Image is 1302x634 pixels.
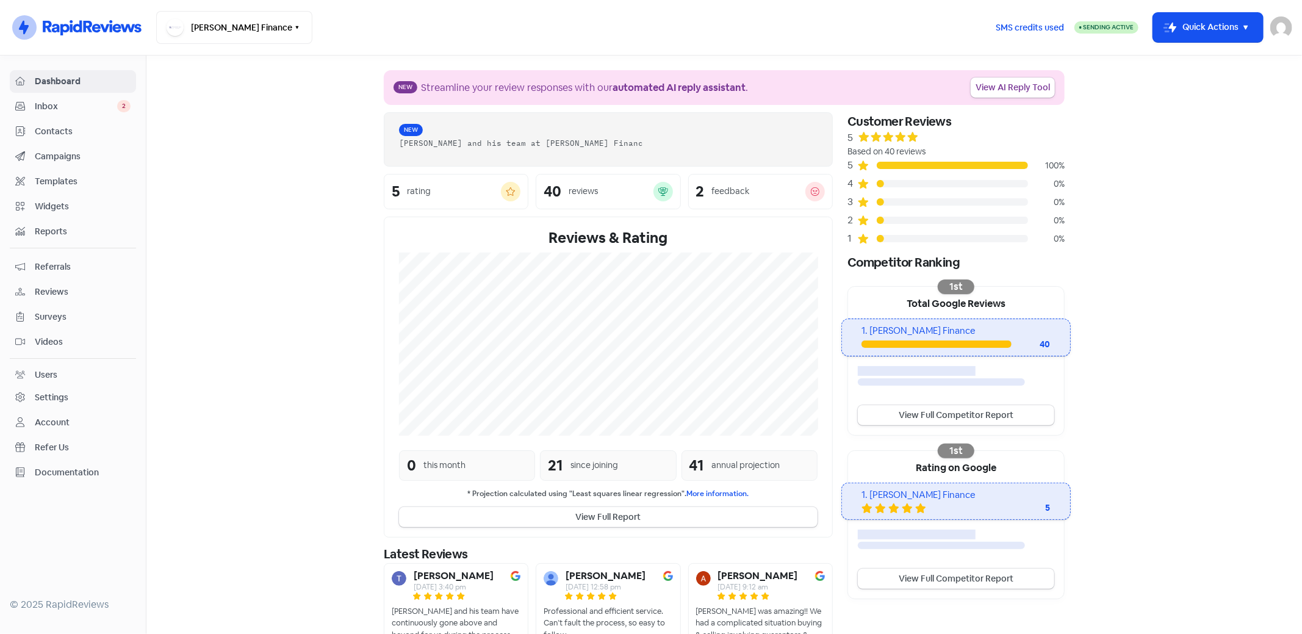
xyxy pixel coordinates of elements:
div: 0% [1028,214,1065,227]
div: Customer Reviews [847,112,1065,131]
span: New [394,81,417,93]
a: Videos [10,331,136,353]
div: Account [35,416,70,429]
span: Documentation [35,466,131,479]
span: Sending Active [1083,23,1134,31]
div: Based on 40 reviews [847,145,1065,158]
span: Widgets [35,200,131,213]
a: Inbox 2 [10,95,136,118]
div: 0% [1028,196,1065,209]
button: View Full Report [399,507,818,527]
b: [PERSON_NAME] [718,571,798,581]
div: 2 [847,213,857,228]
a: View Full Competitor Report [858,569,1054,589]
div: Rating on Google [848,451,1064,483]
a: Settings [10,386,136,409]
span: New [399,124,423,136]
b: automated AI reply assistant [613,81,746,94]
div: annual projection [712,459,780,472]
span: Refer Us [35,441,131,454]
div: 0 [407,455,416,477]
a: Surveys [10,306,136,328]
img: Avatar [392,571,406,586]
div: since joining [570,459,618,472]
div: Reviews & Rating [399,227,818,249]
img: Avatar [544,571,558,586]
div: Total Google Reviews [848,287,1064,319]
div: reviews [569,185,598,198]
a: SMS credits used [985,20,1074,33]
div: rating [407,185,431,198]
a: Referrals [10,256,136,278]
span: 2 [117,100,131,112]
div: © 2025 RapidReviews [10,597,136,612]
div: 5 [847,131,853,145]
div: 40 [1012,338,1051,351]
b: [PERSON_NAME] [566,571,646,581]
span: Reviews [35,286,131,298]
div: 0% [1028,178,1065,190]
div: 2 [696,184,705,199]
a: Refer Us [10,436,136,459]
img: User [1270,16,1292,38]
div: 3 [847,195,857,209]
div: 5 [1002,502,1051,514]
div: 4 [847,176,857,191]
div: 1st [938,444,974,458]
span: Contacts [35,125,131,138]
a: View AI Reply Tool [971,77,1055,98]
a: Reports [10,220,136,243]
a: Contacts [10,120,136,143]
a: View Full Competitor Report [858,405,1054,425]
a: More information. [687,489,749,499]
a: Dashboard [10,70,136,93]
div: 40 [544,184,561,199]
span: Videos [35,336,131,348]
a: Account [10,411,136,434]
div: Streamline your review responses with our . [421,81,748,95]
div: 100% [1028,159,1065,172]
a: 40reviews [536,174,680,209]
div: 0% [1028,232,1065,245]
div: [PERSON_NAME] and his team at [PERSON_NAME] Financ [399,137,818,149]
div: Latest Reviews [384,545,833,563]
span: Surveys [35,311,131,323]
a: Sending Active [1074,20,1138,35]
div: Settings [35,391,68,404]
div: 1. [PERSON_NAME] Finance [861,324,1050,338]
img: Avatar [696,571,711,586]
a: Documentation [10,461,136,484]
a: Campaigns [10,145,136,168]
a: Reviews [10,281,136,303]
div: 1 [847,231,857,246]
span: Templates [35,175,131,188]
span: Inbox [35,100,117,113]
img: Image [663,571,673,581]
div: Competitor Ranking [847,253,1065,272]
a: Templates [10,170,136,193]
a: 5rating [384,174,528,209]
div: 41 [689,455,705,477]
span: Referrals [35,261,131,273]
div: 21 [548,455,563,477]
a: 2feedback [688,174,833,209]
button: Quick Actions [1153,13,1263,42]
div: 5 [392,184,400,199]
span: Reports [35,225,131,238]
div: [DATE] 12:58 pm [566,583,646,591]
img: Image [511,571,520,581]
div: [DATE] 9:12 am [718,583,798,591]
span: SMS credits used [996,21,1064,34]
button: [PERSON_NAME] Finance [156,11,312,44]
span: Campaigns [35,150,131,163]
span: Dashboard [35,75,131,88]
div: 5 [847,158,857,173]
div: [DATE] 3:40 pm [414,583,494,591]
div: feedback [712,185,750,198]
div: 1. [PERSON_NAME] Finance [861,488,1050,502]
div: this month [423,459,466,472]
b: [PERSON_NAME] [414,571,494,581]
a: Users [10,364,136,386]
div: 1st [938,279,974,294]
a: Widgets [10,195,136,218]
